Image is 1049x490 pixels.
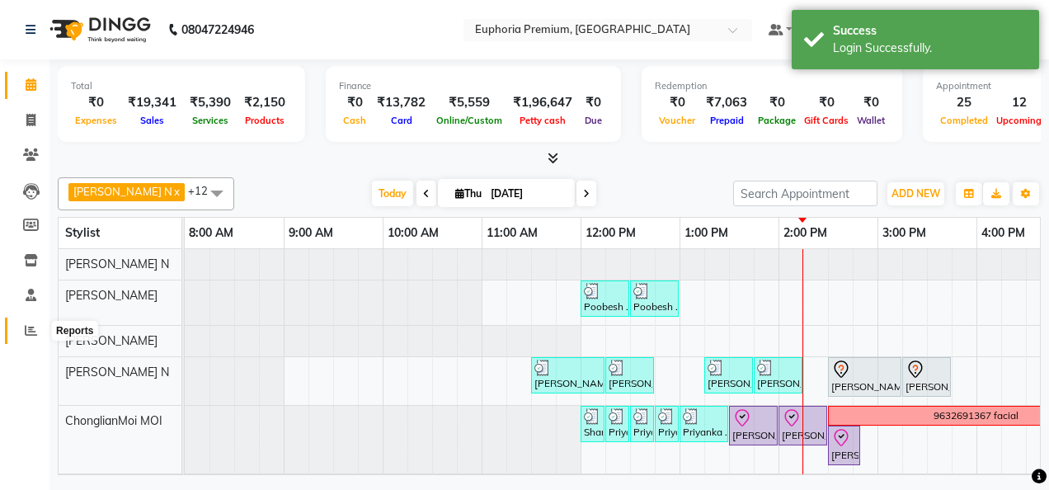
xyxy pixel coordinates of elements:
a: 11:00 AM [482,221,542,245]
a: 4:00 PM [977,221,1029,245]
span: [PERSON_NAME] N [65,365,169,379]
span: [PERSON_NAME] N [65,257,169,271]
div: ₹0 [853,93,889,112]
b: 08047224946 [181,7,254,53]
img: logo [42,7,155,53]
a: x [172,185,180,198]
a: 1:00 PM [680,221,732,245]
div: 9632691367 facial [934,408,1018,423]
span: Sales [136,115,168,126]
div: Redemption [655,79,889,93]
div: Priyanka ., TK10, 12:45 PM-01:00 PM, EP-Upperlip Threading [656,408,677,440]
a: 2:00 PM [779,221,831,245]
div: ₹5,559 [432,93,506,112]
span: Cash [339,115,370,126]
div: [PERSON_NAME] M, TK14, 01:30 PM-02:00 PM, EP-Full Legs Catridge Wax [731,408,776,443]
span: Upcoming [992,115,1046,126]
div: Success [833,22,1027,40]
span: Today [372,181,413,206]
div: Priyanka ., TK10, 12:15 PM-12:30 PM, EP-Eyebrows Threading [607,408,628,440]
div: Finance [339,79,608,93]
span: Card [387,115,416,126]
a: 3:00 PM [878,221,930,245]
div: 25 [936,93,992,112]
a: 12:00 PM [581,221,640,245]
div: ₹0 [800,93,853,112]
a: 8:00 AM [185,221,238,245]
span: Products [241,115,289,126]
div: 12 [992,93,1046,112]
div: ₹0 [655,93,699,112]
div: Poobesh ., TK06, 12:00 PM-12:30 PM, EP-Shoulder & Back (30 Mins) [582,283,628,314]
div: [PERSON_NAME] M, TK14, 02:30 PM-02:50 PM, EP-Eyebrows Threading [830,428,858,463]
div: [PERSON_NAME], TK15, 03:15 PM-03:45 PM, EP-[PERSON_NAME] Trim/Design MEN [904,360,949,394]
div: Poobesh ., TK06, 12:30 PM-01:00 PM, EP-Head Massage (30 Mins) w/o Hairwash [632,283,677,314]
input: Search Appointment [733,181,877,206]
span: +12 [188,184,220,197]
span: Prepaid [706,115,748,126]
span: Services [188,115,233,126]
span: ADD NEW [891,187,940,200]
div: ₹19,341 [121,93,183,112]
div: ₹0 [71,93,121,112]
div: [PERSON_NAME] M, TK14, 02:00 PM-02:30 PM, EP-Under Arms Soft&Bright Wax [780,408,826,443]
div: ₹0 [339,93,370,112]
div: Priyanka ., TK10, 01:00 PM-01:30 PM, EP-Full Legs Catridge Wax [681,408,727,440]
span: Online/Custom [432,115,506,126]
div: [PERSON_NAME], TK12, 01:15 PM-01:45 PM, EEP-HAIR CUT (Senior Stylist) with hairwash MEN [706,360,751,391]
div: ₹0 [579,93,608,112]
span: ChonglianMoi MOI [65,413,162,428]
div: ₹13,782 [370,93,432,112]
span: Due [581,115,606,126]
input: 2025-09-04 [486,181,568,206]
div: [PERSON_NAME] ., TK05, 11:30 AM-12:15 PM, EP-Cover Fusion MEN [533,360,603,391]
div: [PERSON_NAME], TK15, 02:30 PM-03:15 PM, EP-HAIR CUT (Creative Stylist) with hairwash MEN [830,360,900,394]
span: [PERSON_NAME] [65,333,158,348]
div: Sharu, TK02, 12:00 PM-12:15 PM, EP-Eyebrows Threading [582,408,603,440]
span: Thu [451,187,486,200]
div: Reports [52,321,97,341]
div: Total [71,79,292,93]
span: Completed [936,115,992,126]
span: Package [754,115,800,126]
span: [PERSON_NAME] [65,288,158,303]
div: ₹2,150 [238,93,292,112]
span: Expenses [71,115,121,126]
span: Petty cash [515,115,570,126]
span: Gift Cards [800,115,853,126]
button: ADD NEW [887,182,944,205]
div: ₹5,390 [183,93,238,112]
div: ₹0 [754,93,800,112]
div: [PERSON_NAME] ., TK05, 12:15 PM-12:45 PM, EP-[PERSON_NAME] Trim/Design MEN [607,360,652,391]
div: ₹1,96,647 [506,93,579,112]
a: 10:00 AM [383,221,443,245]
div: Login Successfully. [833,40,1027,57]
span: Stylist [65,225,100,240]
div: ₹7,063 [699,93,754,112]
a: 9:00 AM [285,221,337,245]
span: [PERSON_NAME] N [73,185,172,198]
div: [PERSON_NAME], TK12, 01:45 PM-02:15 PM, EP-[PERSON_NAME] Trim/Design MEN [755,360,801,391]
span: Wallet [853,115,889,126]
div: Priyanka ., TK10, 12:30 PM-12:45 PM, EP-Under Arms Intimate [632,408,652,440]
span: Voucher [655,115,699,126]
